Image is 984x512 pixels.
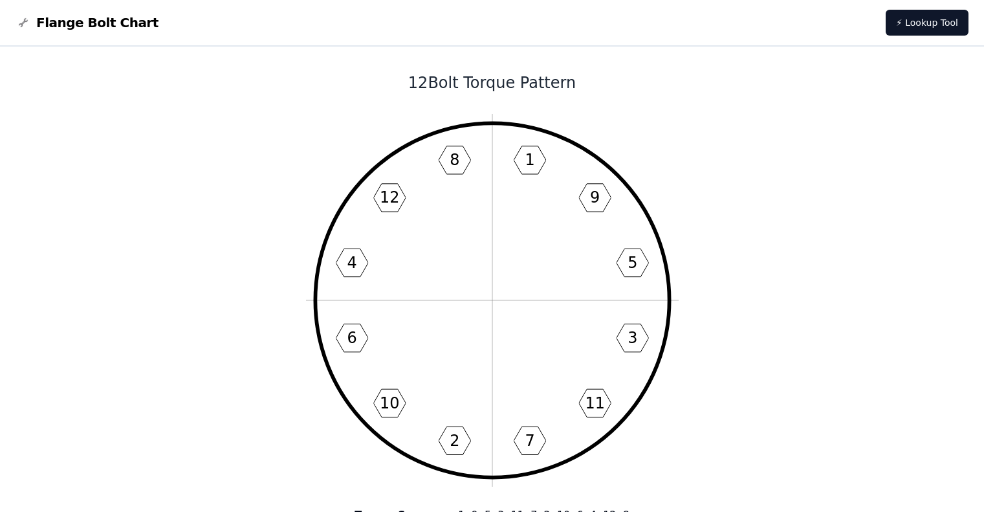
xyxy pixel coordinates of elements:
img: Flange Bolt Chart Logo [16,15,31,30]
text: 11 [585,394,604,412]
h1: 12 Bolt Torque Pattern [145,72,840,93]
text: 1 [525,151,534,169]
text: 6 [347,329,356,347]
text: 10 [380,394,399,412]
a: Flange Bolt Chart LogoFlange Bolt Chart [16,14,159,32]
text: 9 [590,188,600,206]
text: 2 [450,432,459,450]
text: 4 [347,254,356,272]
text: 5 [628,254,637,272]
span: Flange Bolt Chart [36,14,159,32]
text: 8 [450,151,459,169]
text: 7 [525,432,534,450]
text: 3 [628,329,637,347]
text: 12 [380,188,399,206]
a: ⚡ Lookup Tool [886,10,968,36]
